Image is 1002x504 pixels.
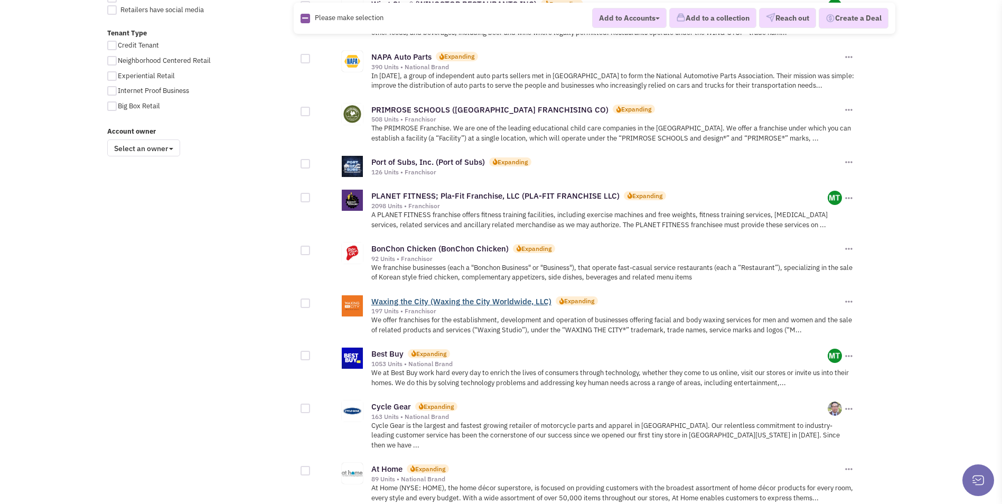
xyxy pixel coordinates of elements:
p: The PRIMROSE Franchise. We are one of the leading educational child care companies in the [GEOGRA... [371,124,855,143]
div: Expanding [498,157,528,166]
div: 390 Units • National Brand [371,63,842,71]
div: 89 Units • National Brand [371,475,842,483]
div: 197 Units • Franchisor [371,307,842,315]
p: Cycle Gear is the largest and fastest growing retailer of motorcycle parts and apparel in [GEOGRA... [371,421,855,451]
p: In [DATE], a group of independent auto parts sellers met in [GEOGRAPHIC_DATA] to form the Nationa... [371,71,855,91]
a: Cycle Gear [371,402,411,412]
div: Expanding [444,52,474,61]
img: icon-collection-lavender.png [676,13,686,23]
div: Expanding [424,402,454,411]
div: 2098 Units • Franchisor [371,202,828,210]
a: At Home [371,464,402,474]
div: Expanding [415,464,445,473]
label: Tenant Type [107,29,294,39]
a: Waxing the City (Waxing the City Worldwide, LLC) [371,296,551,306]
span: Big Box Retail [118,101,160,110]
div: Expanding [621,105,651,114]
div: 508 Units • Franchisor [371,115,842,124]
button: Add to Accounts [592,8,667,28]
span: Please make selection [315,13,383,22]
a: NAPA Auto Parts [371,52,432,62]
div: Expanding [416,349,446,358]
p: A PLANET FITNESS franchise offers fitness training facilities, including exercise machines and fr... [371,210,855,230]
p: At Home (NYSE: HOME), the home décor superstore, is focused on providing customers with the broad... [371,483,855,503]
div: Expanding [564,296,594,305]
div: 1053 Units • National Brand [371,360,828,368]
div: 126 Units • Franchisor [371,168,842,176]
p: We franchise businesses (each a "Bonchon Business" or "Business"), that operate fast-casual servi... [371,263,855,283]
img: Deal-Dollar.png [826,13,835,24]
span: Credit Tenant [118,41,159,50]
div: 92 Units • Franchisor [371,255,842,263]
span: Internet Proof Business [118,86,189,95]
img: CjNI01gqJkyD1aWX3k6yAw.png [828,349,842,363]
button: Create a Deal [819,8,888,29]
a: PRIMROSE SCHOOLS ([GEOGRAPHIC_DATA] FRANCHISING CO) [371,105,608,115]
label: Account owner [107,127,294,137]
a: BonChon Chicken (BonChon Chicken) [371,244,509,254]
div: Expanding [521,244,551,253]
a: Best Buy [371,349,404,359]
img: CjNI01gqJkyD1aWX3k6yAw.png [828,191,842,205]
img: VectorPaper_Plane.png [766,13,775,23]
div: 163 Units • National Brand [371,413,828,421]
span: Select an owner [107,139,180,156]
img: Rectangle.png [301,14,310,23]
a: Port of Subs, Inc. (Port of Subs) [371,157,485,167]
a: PLANET FITNESS; Pla-Fit Franchise, LLC (PLA-FIT FRANCHISE LLC) [371,191,620,201]
span: Experiential Retail [118,71,175,80]
button: Add to a collection [669,8,756,29]
img: ZUAP2X_AcEmPc-rEK3TrwA.png [828,402,842,416]
div: Expanding [632,191,662,200]
p: We offer franchises for the establishment, development and operation of businesses offering facia... [371,315,855,335]
span: Retailers have social media [120,5,204,14]
button: Reach out [759,8,816,29]
p: We at Best Buy work hard every day to enrich the lives of consumers through technology, whether t... [371,368,855,388]
span: Neighborhood Centered Retail [118,56,211,65]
